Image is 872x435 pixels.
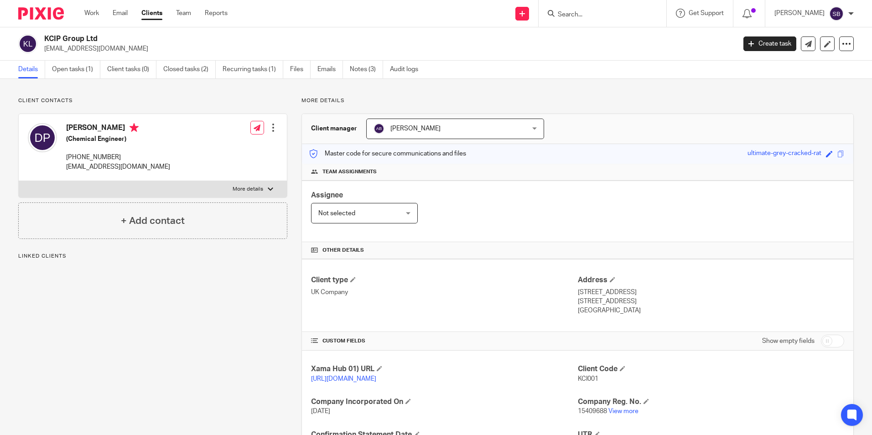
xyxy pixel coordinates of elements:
a: Team [176,9,191,18]
span: Assignee [311,192,343,199]
span: 15409688 [578,408,607,414]
h3: Client manager [311,124,357,133]
p: [PERSON_NAME] [774,9,825,18]
a: Closed tasks (2) [163,61,216,78]
span: Other details [322,247,364,254]
h4: Client type [311,275,577,285]
p: Client contacts [18,97,287,104]
a: Open tasks (1) [52,61,100,78]
h4: Address [578,275,844,285]
h4: Client Code [578,364,844,374]
a: Clients [141,9,162,18]
a: View more [608,408,638,414]
h2: KCIP Group Ltd [44,34,592,44]
a: Create task [743,36,796,51]
a: Reports [205,9,228,18]
p: [STREET_ADDRESS] [578,288,844,297]
span: KCI001 [578,376,598,382]
h4: Company Incorporated On [311,397,577,407]
h4: Xama Hub 01) URL [311,364,577,374]
p: [EMAIL_ADDRESS][DOMAIN_NAME] [66,162,170,171]
img: svg%3E [374,123,384,134]
p: [STREET_ADDRESS] [578,297,844,306]
a: Emails [317,61,343,78]
span: [DATE] [311,408,330,414]
a: Email [113,9,128,18]
label: Show empty fields [762,337,815,346]
h5: (Chemical Engineer) [66,135,170,144]
a: Audit logs [390,61,425,78]
p: [EMAIL_ADDRESS][DOMAIN_NAME] [44,44,730,53]
a: Recurring tasks (1) [223,61,283,78]
a: [URL][DOMAIN_NAME] [311,376,376,382]
a: Work [84,9,99,18]
img: Pixie [18,7,64,20]
a: Files [290,61,311,78]
p: Linked clients [18,253,287,260]
a: Details [18,61,45,78]
p: Master code for secure communications and files [309,149,466,158]
h4: Company Reg. No. [578,397,844,407]
img: svg%3E [18,34,37,53]
span: Get Support [689,10,724,16]
p: UK Company [311,288,577,297]
span: Team assignments [322,168,377,176]
i: Primary [130,123,139,132]
h4: CUSTOM FIELDS [311,337,577,345]
h4: + Add contact [121,214,185,228]
img: svg%3E [28,123,57,152]
p: More details [233,186,263,193]
span: Not selected [318,210,355,217]
input: Search [557,11,639,19]
p: [GEOGRAPHIC_DATA] [578,306,844,315]
p: More details [301,97,854,104]
a: Client tasks (0) [107,61,156,78]
h4: [PERSON_NAME] [66,123,170,135]
div: ultimate-grey-cracked-rat [747,149,821,159]
img: svg%3E [829,6,844,21]
p: [PHONE_NUMBER] [66,153,170,162]
span: [PERSON_NAME] [390,125,441,132]
a: Notes (3) [350,61,383,78]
